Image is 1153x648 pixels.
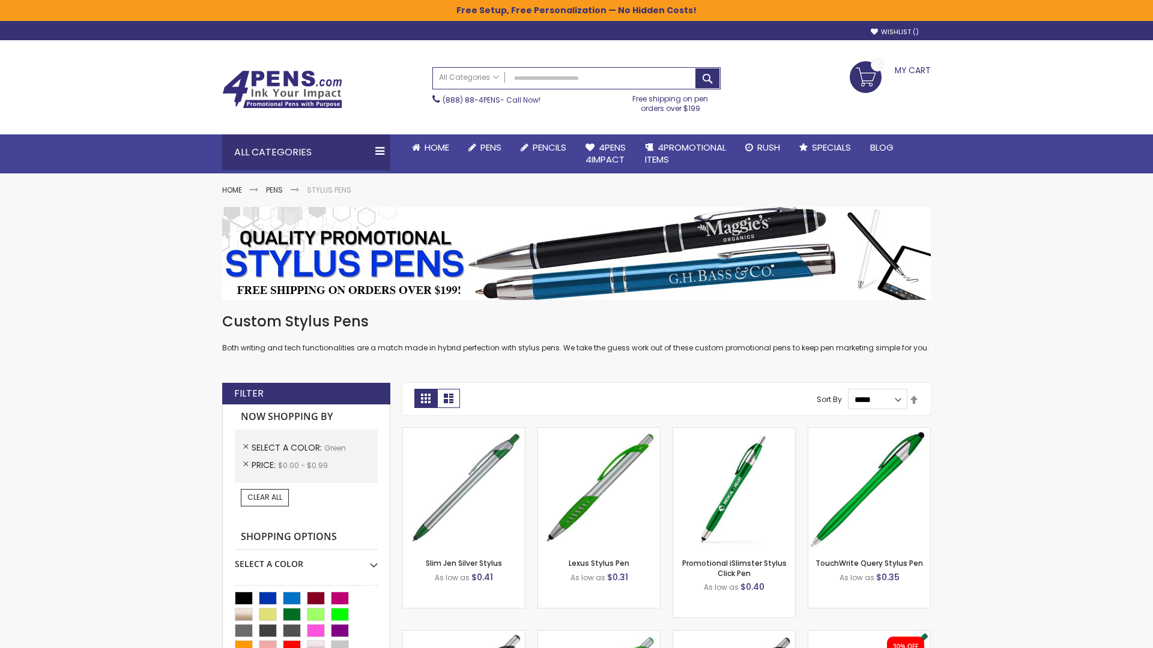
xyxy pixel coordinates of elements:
[812,141,851,154] span: Specials
[808,428,930,550] img: TouchWrite Query Stylus Pen-Green
[790,134,861,161] a: Specials
[426,558,502,568] a: Slim Jen Silver Stylus
[443,95,500,105] a: (888) 88-4PENS
[403,428,525,550] img: Slim Jen Silver Stylus-Green
[403,630,525,640] a: Boston Stylus Pen-Green
[569,558,629,568] a: Lexus Stylus Pen
[247,492,282,502] span: Clear All
[635,134,736,173] a: 4PROMOTIONALITEMS
[757,141,780,154] span: Rush
[576,134,635,173] a: 4Pens4impact
[740,581,764,593] span: $0.40
[222,185,242,195] a: Home
[235,404,378,430] strong: Now Shopping by
[235,550,378,570] div: Select A Color
[840,572,874,583] span: As low as
[403,427,525,437] a: Slim Jen Silver Stylus-Green
[533,141,566,154] span: Pencils
[816,558,923,568] a: TouchWrite Query Stylus Pen
[808,427,930,437] a: TouchWrite Query Stylus Pen-Green
[222,207,931,300] img: Stylus Pens
[307,185,351,195] strong: Stylus Pens
[682,558,787,578] a: Promotional iSlimster Stylus Click Pen
[222,312,931,331] h1: Custom Stylus Pens
[252,459,278,471] span: Price
[817,394,842,404] label: Sort By
[435,572,470,583] span: As low as
[645,141,726,166] span: 4PROMOTIONAL ITEMS
[266,185,283,195] a: Pens
[278,460,328,470] span: $0.00 - $0.99
[222,70,342,109] img: 4Pens Custom Pens and Promotional Products
[459,134,511,161] a: Pens
[673,427,795,437] a: Promotional iSlimster Stylus Click Pen-Green
[808,630,930,640] a: iSlimster II - Full Color-Green
[871,28,919,37] a: Wishlist
[876,571,900,583] span: $0.35
[538,428,660,550] img: Lexus Stylus Pen-Green
[538,630,660,640] a: Boston Silver Stylus Pen-Green
[586,141,626,166] span: 4Pens 4impact
[480,141,501,154] span: Pens
[252,442,324,454] span: Select A Color
[241,489,289,506] a: Clear All
[511,134,576,161] a: Pencils
[425,141,449,154] span: Home
[439,73,499,82] span: All Categories
[570,572,605,583] span: As low as
[235,524,378,550] strong: Shopping Options
[402,134,459,161] a: Home
[620,89,721,113] div: Free shipping on pen orders over $199
[222,312,931,353] div: Both writing and tech functionalities are a match made in hybrid perfection with stylus pens. We ...
[538,427,660,437] a: Lexus Stylus Pen-Green
[607,571,628,583] span: $0.31
[324,443,346,453] span: Green
[673,428,795,550] img: Promotional iSlimster Stylus Click Pen-Green
[234,387,264,400] strong: Filter
[471,571,493,583] span: $0.41
[736,134,790,161] a: Rush
[414,389,437,408] strong: Grid
[861,134,903,161] a: Blog
[222,134,390,170] div: All Categories
[870,141,894,154] span: Blog
[433,68,505,88] a: All Categories
[673,630,795,640] a: Lexus Metallic Stylus Pen-Green
[443,95,540,105] span: - Call Now!
[704,582,739,592] span: As low as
